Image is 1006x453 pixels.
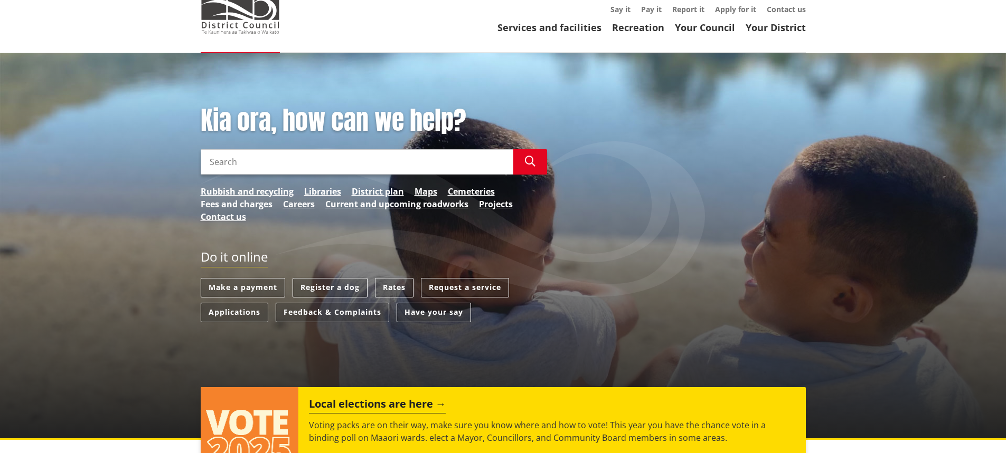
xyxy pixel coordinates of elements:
a: Contact us [201,210,246,223]
a: Contact us [767,4,806,14]
a: Say it [610,4,631,14]
a: Services and facilities [497,21,601,34]
a: Rubbish and recycling [201,185,294,198]
a: Libraries [304,185,341,198]
a: Your Council [675,21,735,34]
a: Rates [375,278,413,297]
h2: Local elections are here [309,398,446,413]
a: Report it [672,4,704,14]
h1: Kia ora, how can we help? [201,105,547,136]
a: Pay it [641,4,662,14]
a: Your District [746,21,806,34]
iframe: Messenger Launcher [957,409,995,447]
a: Have your say [397,303,471,322]
a: Feedback & Complaints [276,303,389,322]
a: Projects [479,198,513,210]
a: District plan [352,185,404,198]
a: Applications [201,303,268,322]
a: Request a service [421,278,509,297]
h2: Do it online [201,249,268,268]
a: Apply for it [715,4,756,14]
a: Cemeteries [448,185,495,198]
a: Careers [283,198,315,210]
a: Register a dog [293,278,368,297]
a: Maps [415,185,437,198]
a: Fees and charges [201,198,272,210]
input: Search input [201,149,513,175]
a: Make a payment [201,278,285,297]
a: Current and upcoming roadworks [325,198,468,210]
a: Recreation [612,21,664,34]
p: Voting packs are on their way, make sure you know where and how to vote! This year you have the c... [309,419,795,444]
